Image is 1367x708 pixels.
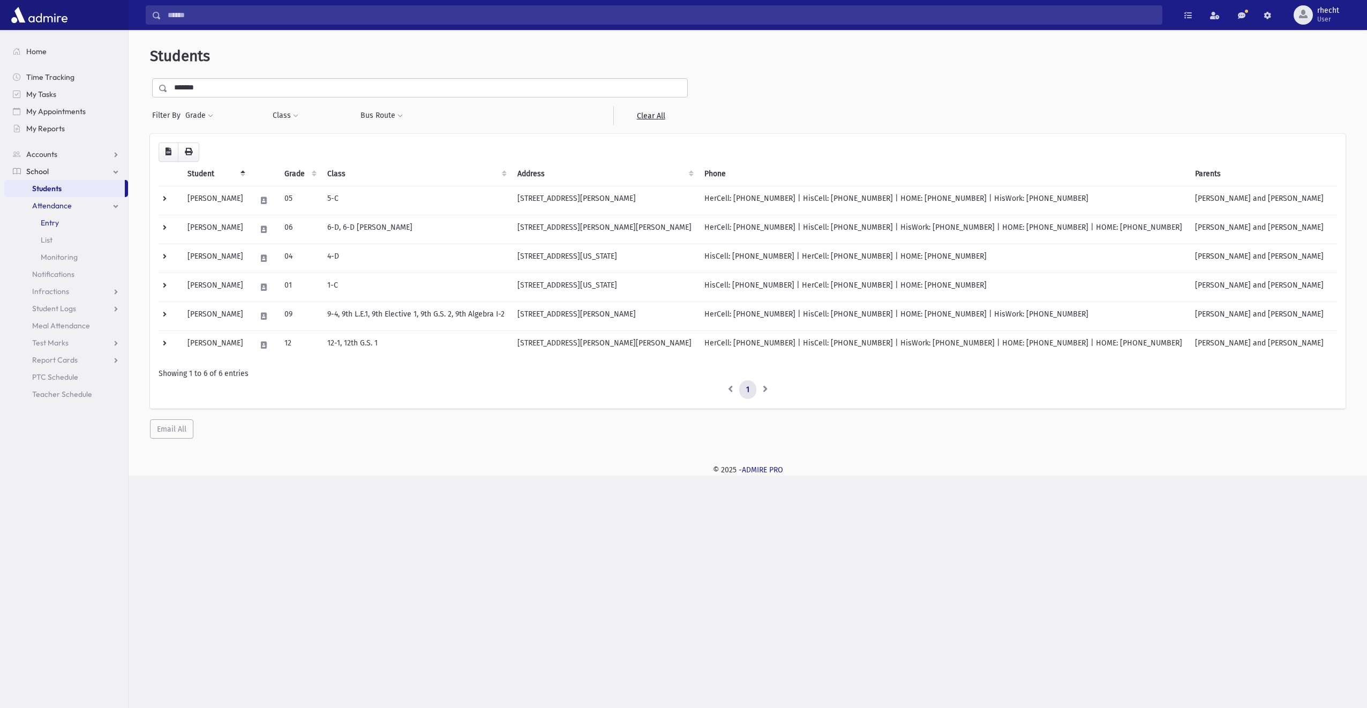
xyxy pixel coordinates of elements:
[272,106,299,125] button: Class
[32,201,72,210] span: Attendance
[32,269,74,279] span: Notifications
[1189,244,1337,273] td: [PERSON_NAME] and [PERSON_NAME]
[159,142,178,162] button: CSV
[4,180,125,197] a: Students
[278,215,321,244] td: 06
[698,162,1189,186] th: Phone
[4,248,128,266] a: Monitoring
[26,89,56,99] span: My Tasks
[4,317,128,334] a: Meal Attendance
[181,162,250,186] th: Student: activate to sort column descending
[511,273,698,302] td: [STREET_ADDRESS][US_STATE]
[181,330,250,359] td: [PERSON_NAME]
[1189,273,1337,302] td: [PERSON_NAME] and [PERSON_NAME]
[698,273,1189,302] td: HisCell: [PHONE_NUMBER] | HerCell: [PHONE_NUMBER] | HOME: [PHONE_NUMBER]
[698,302,1189,330] td: HerCell: [PHONE_NUMBER] | HisCell: [PHONE_NUMBER] | HOME: [PHONE_NUMBER] | HisWork: [PHONE_NUMBER]
[181,302,250,330] td: [PERSON_NAME]
[4,283,128,300] a: Infractions
[4,103,128,120] a: My Appointments
[511,186,698,215] td: [STREET_ADDRESS][PERSON_NAME]
[4,214,128,231] a: Entry
[511,162,698,186] th: Address: activate to sort column ascending
[159,368,1337,379] div: Showing 1 to 6 of 6 entries
[1189,186,1337,215] td: [PERSON_NAME] and [PERSON_NAME]
[278,302,321,330] td: 09
[4,146,128,163] a: Accounts
[41,252,78,262] span: Monitoring
[178,142,199,162] button: Print
[321,273,511,302] td: 1-C
[4,266,128,283] a: Notifications
[26,107,86,116] span: My Appointments
[185,106,214,125] button: Grade
[4,163,128,180] a: School
[4,351,128,368] a: Report Cards
[4,300,128,317] a: Student Logs
[1317,15,1339,24] span: User
[9,4,70,26] img: AdmirePro
[150,47,210,65] span: Students
[360,106,403,125] button: Bus Route
[41,235,52,245] span: List
[321,162,511,186] th: Class: activate to sort column ascending
[32,355,78,365] span: Report Cards
[1189,302,1337,330] td: [PERSON_NAME] and [PERSON_NAME]
[41,218,59,228] span: Entry
[26,72,74,82] span: Time Tracking
[150,419,193,439] button: Email All
[4,197,128,214] a: Attendance
[32,338,69,348] span: Test Marks
[152,110,185,121] span: Filter By
[511,330,698,359] td: [STREET_ADDRESS][PERSON_NAME][PERSON_NAME]
[4,334,128,351] a: Test Marks
[32,184,62,193] span: Students
[613,106,688,125] a: Clear All
[181,215,250,244] td: [PERSON_NAME]
[146,464,1350,476] div: © 2025 -
[26,149,57,159] span: Accounts
[32,389,92,399] span: Teacher Schedule
[278,186,321,215] td: 05
[32,304,76,313] span: Student Logs
[1189,215,1337,244] td: [PERSON_NAME] and [PERSON_NAME]
[511,302,698,330] td: [STREET_ADDRESS][PERSON_NAME]
[698,244,1189,273] td: HisCell: [PHONE_NUMBER] | HerCell: [PHONE_NUMBER] | HOME: [PHONE_NUMBER]
[4,368,128,386] a: PTC Schedule
[278,244,321,273] td: 04
[32,321,90,330] span: Meal Attendance
[321,215,511,244] td: 6-D, 6-D [PERSON_NAME]
[181,186,250,215] td: [PERSON_NAME]
[4,86,128,103] a: My Tasks
[698,330,1189,359] td: HerCell: [PHONE_NUMBER] | HisCell: [PHONE_NUMBER] | HisWork: [PHONE_NUMBER] | HOME: [PHONE_NUMBER...
[321,302,511,330] td: 9-4, 9th L.E.1, 9th Elective 1, 9th G.S. 2, 9th Algebra I-2
[181,244,250,273] td: [PERSON_NAME]
[742,465,783,474] a: ADMIRE PRO
[1317,6,1339,15] span: rhecht
[4,69,128,86] a: Time Tracking
[1189,162,1337,186] th: Parents
[511,244,698,273] td: [STREET_ADDRESS][US_STATE]
[4,43,128,60] a: Home
[32,287,69,296] span: Infractions
[1189,330,1337,359] td: [PERSON_NAME] and [PERSON_NAME]
[321,330,511,359] td: 12-1, 12th G.S. 1
[278,162,321,186] th: Grade: activate to sort column ascending
[698,186,1189,215] td: HerCell: [PHONE_NUMBER] | HisCell: [PHONE_NUMBER] | HOME: [PHONE_NUMBER] | HisWork: [PHONE_NUMBER]
[4,120,128,137] a: My Reports
[4,231,128,248] a: List
[26,47,47,56] span: Home
[321,186,511,215] td: 5-C
[32,372,78,382] span: PTC Schedule
[511,215,698,244] td: [STREET_ADDRESS][PERSON_NAME][PERSON_NAME]
[739,380,756,400] a: 1
[321,244,511,273] td: 4-D
[26,124,65,133] span: My Reports
[161,5,1162,25] input: Search
[181,273,250,302] td: [PERSON_NAME]
[278,273,321,302] td: 01
[26,167,49,176] span: School
[4,386,128,403] a: Teacher Schedule
[278,330,321,359] td: 12
[698,215,1189,244] td: HerCell: [PHONE_NUMBER] | HisCell: [PHONE_NUMBER] | HisWork: [PHONE_NUMBER] | HOME: [PHONE_NUMBER...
